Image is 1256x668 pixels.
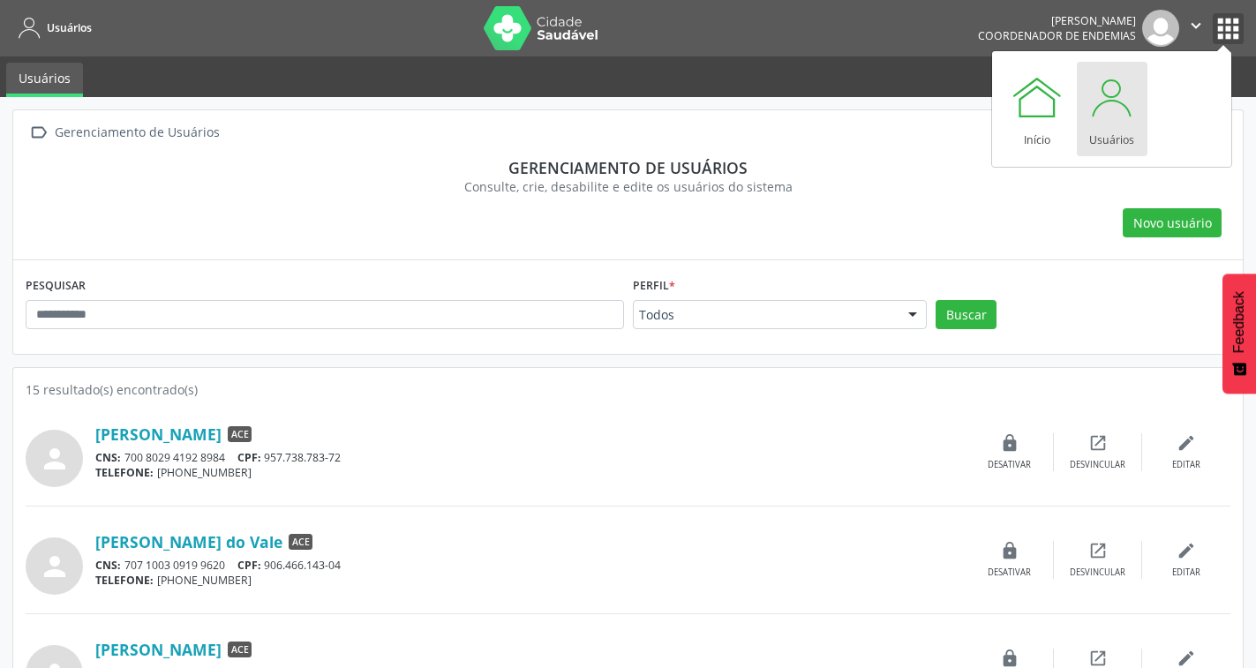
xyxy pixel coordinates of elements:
[1070,459,1125,471] div: Desvincular
[1000,433,1019,453] i: lock
[95,640,222,659] a: [PERSON_NAME]
[95,424,222,444] a: [PERSON_NAME]
[39,551,71,582] i: person
[228,426,252,442] span: ACE
[633,273,675,300] label: Perfil
[38,158,1218,177] div: Gerenciamento de usuários
[95,532,282,552] a: [PERSON_NAME] do Vale
[1179,10,1213,47] button: 
[1002,62,1072,156] a: Início
[1088,541,1108,560] i: open_in_new
[26,380,1230,399] div: 15 resultado(s) encontrado(s)
[95,450,121,465] span: CNS:
[1142,10,1179,47] img: img
[1172,567,1200,579] div: Editar
[1172,459,1200,471] div: Editar
[1077,62,1147,156] a: Usuários
[1000,541,1019,560] i: lock
[39,443,71,475] i: person
[1186,16,1206,35] i: 
[988,567,1031,579] div: Desativar
[38,177,1218,196] div: Consulte, crie, desabilite e edite os usuários do sistema
[95,450,966,465] div: 700 8029 4192 8984 957.738.783-72
[12,13,92,42] a: Usuários
[1088,649,1108,668] i: open_in_new
[1070,567,1125,579] div: Desvincular
[95,558,121,573] span: CNS:
[1123,208,1222,238] button: Novo usuário
[639,306,891,324] span: Todos
[51,120,222,146] div: Gerenciamento de Usuários
[1222,274,1256,394] button: Feedback - Mostrar pesquisa
[95,465,966,480] div: [PHONE_NUMBER]
[95,573,154,588] span: TELEFONE:
[1177,541,1196,560] i: edit
[978,28,1136,43] span: Coordenador de Endemias
[26,120,222,146] a:  Gerenciamento de Usuários
[237,558,261,573] span: CPF:
[26,273,86,300] label: PESQUISAR
[1213,13,1244,44] button: apps
[1177,649,1196,668] i: edit
[237,450,261,465] span: CPF:
[95,573,966,588] div: [PHONE_NUMBER]
[1133,214,1212,232] span: Novo usuário
[95,465,154,480] span: TELEFONE:
[6,63,83,97] a: Usuários
[978,13,1136,28] div: [PERSON_NAME]
[228,642,252,657] span: ACE
[936,300,997,330] button: Buscar
[1000,649,1019,668] i: lock
[47,20,92,35] span: Usuários
[1088,433,1108,453] i: open_in_new
[95,558,966,573] div: 707 1003 0919 9620 906.466.143-04
[26,120,51,146] i: 
[988,459,1031,471] div: Desativar
[1231,291,1247,353] span: Feedback
[289,534,312,550] span: ACE
[1177,433,1196,453] i: edit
